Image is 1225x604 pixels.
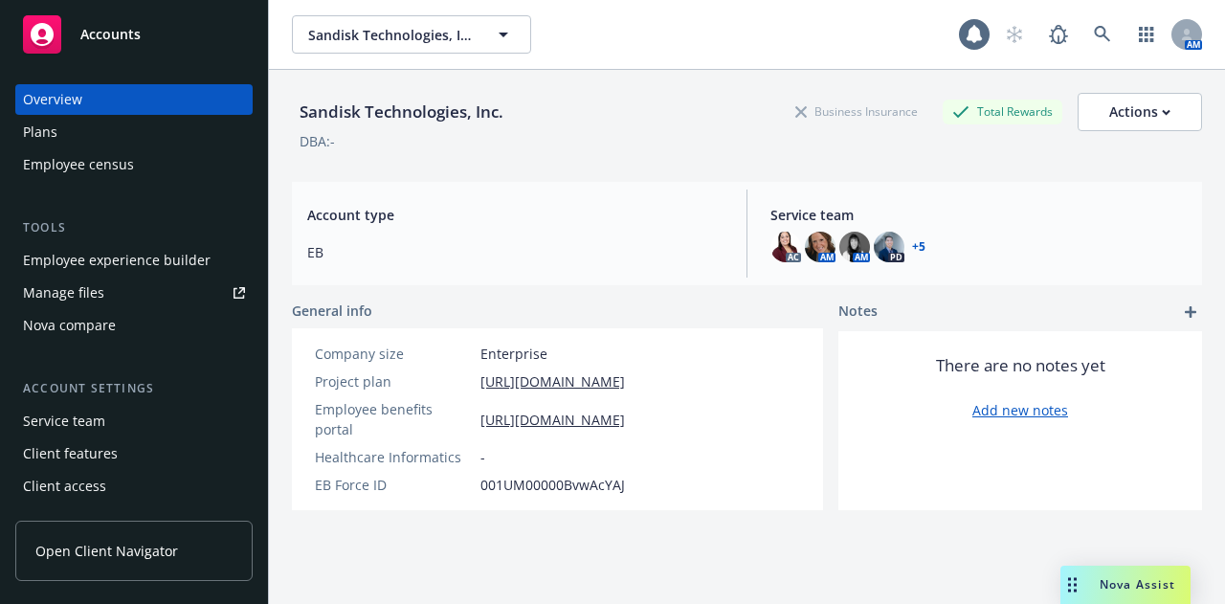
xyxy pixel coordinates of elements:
span: Enterprise [480,344,547,364]
a: Nova compare [15,310,253,341]
a: Start snowing [995,15,1034,54]
a: Employee experience builder [15,245,253,276]
div: Actions [1109,94,1170,130]
div: EB Force ID [315,475,473,495]
div: Total Rewards [943,100,1062,123]
a: Plans [15,117,253,147]
span: Sandisk Technologies, Inc. [308,25,474,45]
div: Client features [23,438,118,469]
a: Accounts [15,8,253,61]
span: Account type [307,205,724,225]
a: Client features [15,438,253,469]
span: - [480,447,485,467]
div: Sandisk Technologies, Inc. [292,100,511,124]
div: Employee census [23,149,134,180]
a: add [1179,301,1202,324]
div: Nova compare [23,310,116,341]
a: Add new notes [972,400,1068,420]
img: photo [874,232,904,262]
span: There are no notes yet [936,354,1105,377]
a: Employee census [15,149,253,180]
div: Project plan [315,371,473,391]
div: Overview [23,84,82,115]
a: Manage files [15,278,253,308]
div: Healthcare Informatics [315,447,473,467]
span: Accounts [80,27,141,42]
div: Tools [15,218,253,237]
span: Notes [838,301,878,324]
div: Employee experience builder [23,245,211,276]
span: Open Client Navigator [35,541,178,561]
div: Account settings [15,379,253,398]
span: Nova Assist [1100,576,1175,593]
button: Nova Assist [1060,566,1191,604]
a: [URL][DOMAIN_NAME] [480,371,625,391]
span: 001UM00000BvwAcYAJ [480,475,625,495]
a: [URL][DOMAIN_NAME] [480,410,625,430]
div: Employee benefits portal [315,399,473,439]
a: Service team [15,406,253,436]
div: Service team [23,406,105,436]
button: Sandisk Technologies, Inc. [292,15,531,54]
a: Overview [15,84,253,115]
div: Company size [315,344,473,364]
a: Report a Bug [1039,15,1078,54]
div: Manage files [23,278,104,308]
a: Search [1083,15,1122,54]
a: +5 [912,241,925,253]
img: photo [805,232,835,262]
a: Client access [15,471,253,502]
button: Actions [1078,93,1202,131]
div: DBA: - [300,131,335,151]
div: Business Insurance [786,100,927,123]
img: photo [839,232,870,262]
div: Plans [23,117,57,147]
span: EB [307,242,724,262]
a: Switch app [1127,15,1166,54]
span: Service team [770,205,1187,225]
span: General info [292,301,372,321]
img: photo [770,232,801,262]
div: Client access [23,471,106,502]
div: Drag to move [1060,566,1084,604]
